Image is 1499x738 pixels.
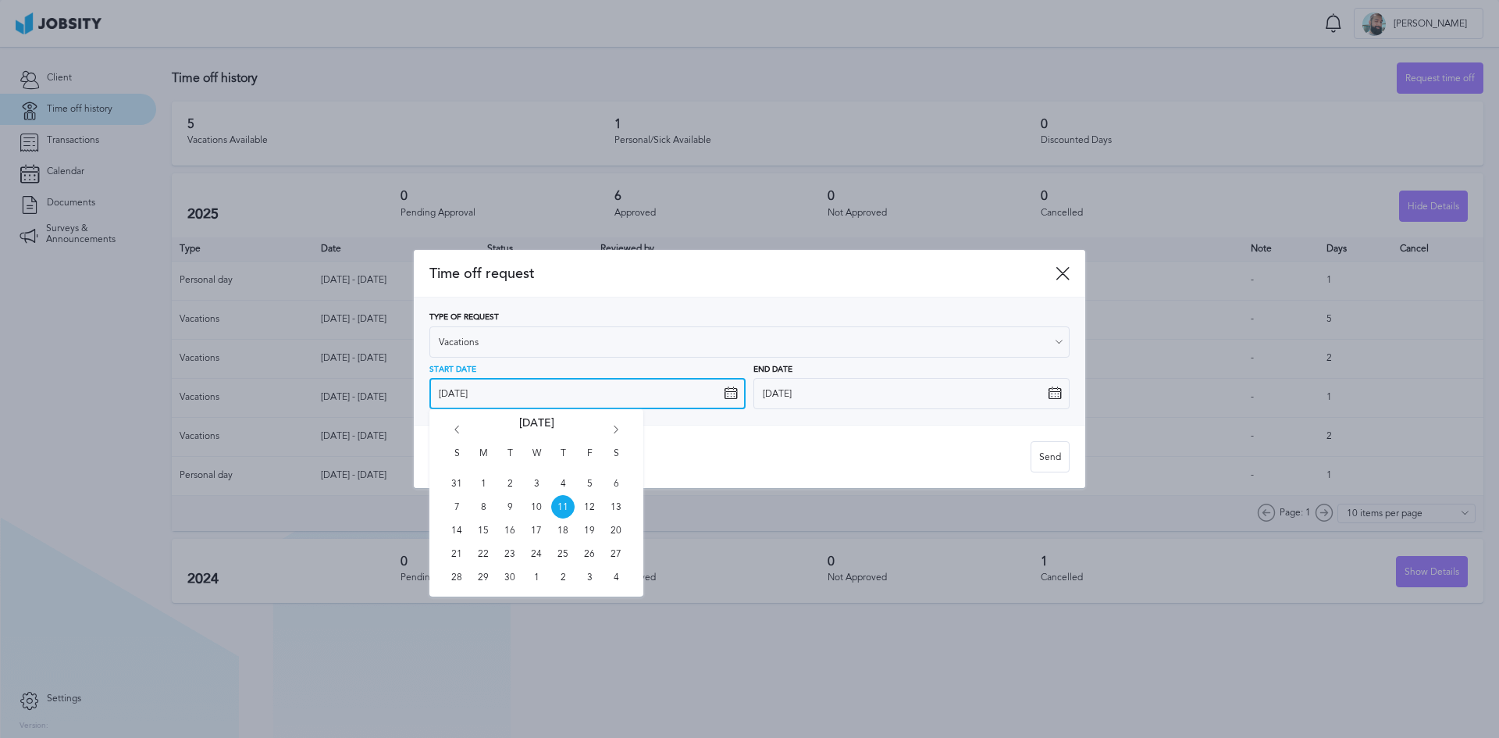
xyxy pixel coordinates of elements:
span: Thu Sep 04 2025 [551,472,575,495]
span: Sat Sep 20 2025 [604,519,628,542]
span: Mon Sep 01 2025 [472,472,495,495]
span: Tue Sep 23 2025 [498,542,522,565]
span: Wed Sep 10 2025 [525,495,548,519]
span: Tue Sep 30 2025 [498,565,522,589]
span: Mon Sep 29 2025 [472,565,495,589]
span: Tue Sep 09 2025 [498,495,522,519]
span: Sat Sep 06 2025 [604,472,628,495]
span: Wed Sep 03 2025 [525,472,548,495]
i: Go forward 1 month [609,426,623,440]
span: T [551,448,575,472]
span: Wed Sep 17 2025 [525,519,548,542]
span: W [525,448,548,472]
span: Fri Sep 05 2025 [578,472,601,495]
span: End Date [753,365,792,375]
span: Sat Sep 13 2025 [604,495,628,519]
span: Thu Sep 18 2025 [551,519,575,542]
span: Mon Sep 22 2025 [472,542,495,565]
span: Sun Aug 31 2025 [445,472,468,495]
i: Go back 1 month [450,426,464,440]
span: Wed Oct 01 2025 [525,565,548,589]
span: Mon Sep 08 2025 [472,495,495,519]
span: Start Date [429,365,476,375]
span: Type of Request [429,313,499,323]
span: Tue Sep 02 2025 [498,472,522,495]
span: Wed Sep 24 2025 [525,542,548,565]
span: Fri Sep 19 2025 [578,519,601,542]
span: F [578,448,601,472]
span: Sun Sep 21 2025 [445,542,468,565]
span: M [472,448,495,472]
span: T [498,448,522,472]
span: Tue Sep 16 2025 [498,519,522,542]
span: S [604,448,628,472]
span: Thu Oct 02 2025 [551,565,575,589]
span: Sat Oct 04 2025 [604,565,628,589]
div: Send [1031,442,1069,473]
span: Sat Sep 27 2025 [604,542,628,565]
span: Sun Sep 07 2025 [445,495,468,519]
span: Fri Sep 26 2025 [578,542,601,565]
span: Thu Sep 25 2025 [551,542,575,565]
span: S [445,448,468,472]
span: Thu Sep 11 2025 [551,495,575,519]
span: Mon Sep 15 2025 [472,519,495,542]
span: Fri Oct 03 2025 [578,565,601,589]
span: Fri Sep 12 2025 [578,495,601,519]
button: Send [1031,441,1070,472]
span: Sun Sep 14 2025 [445,519,468,542]
span: Sun Sep 28 2025 [445,565,468,589]
span: [DATE] [519,417,554,448]
span: Time off request [429,266,1056,282]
